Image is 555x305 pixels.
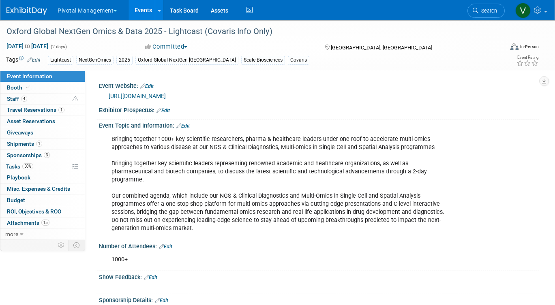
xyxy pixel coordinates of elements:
[36,141,42,147] span: 1
[7,96,27,102] span: Staff
[41,220,49,226] span: 15
[7,220,49,226] span: Attachments
[510,43,519,50] img: Format-Inperson.png
[0,71,85,82] a: Event Information
[0,127,85,138] a: Giveaways
[6,55,41,65] td: Tags
[460,42,539,54] div: Event Format
[7,84,32,91] span: Booth
[6,7,47,15] img: ExhibitDay
[7,197,25,203] span: Budget
[48,56,73,64] div: Lightcast
[27,57,41,63] a: Edit
[516,55,538,60] div: Event Rating
[54,240,69,250] td: Personalize Event Tab Strip
[50,44,67,49] span: (2 days)
[0,150,85,161] a: Sponsorships3
[6,163,33,170] span: Tasks
[7,174,30,181] span: Playbook
[467,4,505,18] a: Search
[331,45,432,51] span: [GEOGRAPHIC_DATA], [GEOGRAPHIC_DATA]
[155,298,168,303] a: Edit
[5,231,18,237] span: more
[7,118,55,124] span: Asset Reservations
[144,275,157,280] a: Edit
[515,3,531,18] img: Valerie Weld
[99,240,539,251] div: Number of Attendees:
[0,183,85,194] a: Misc. Expenses & Credits
[109,93,166,99] a: [URL][DOMAIN_NAME]
[7,186,70,192] span: Misc. Expenses & Credits
[99,271,539,282] div: Show Feedback:
[176,123,190,129] a: Edit
[142,43,191,51] button: Committed
[0,218,85,228] a: Attachments15
[76,56,114,64] div: NextGenOmics
[99,119,539,130] div: Event Topic and Information:
[7,73,52,79] span: Event Information
[24,43,31,49] span: to
[7,107,64,113] span: Travel Reservations
[99,104,539,115] div: Exhibitor Prospectus:
[21,96,27,102] span: 4
[7,152,50,158] span: Sponsorships
[159,244,172,250] a: Edit
[116,56,133,64] div: 2025
[478,8,497,14] span: Search
[0,172,85,183] a: Playbook
[0,82,85,93] a: Booth
[6,43,49,50] span: [DATE] [DATE]
[0,195,85,206] a: Budget
[241,56,285,64] div: Scale Biosciences
[7,141,42,147] span: Shipments
[99,294,539,305] div: Sponsorship Details:
[0,116,85,127] a: Asset Reservations
[22,163,33,169] span: 50%
[7,208,61,215] span: ROI, Objectives & ROO
[99,80,539,90] div: Event Website:
[69,240,85,250] td: Toggle Event Tabs
[0,139,85,149] a: Shipments1
[520,44,539,50] div: In-Person
[0,161,85,172] a: Tasks50%
[26,85,30,90] i: Booth reservation complete
[0,229,85,240] a: more
[135,56,238,64] div: Oxford Global NextGen [GEOGRAPHIC_DATA]
[140,83,154,89] a: Edit
[106,131,453,237] div: Bringing together 1000+ key scientific researchers, pharma & healthcare leaders under one roof to...
[288,56,309,64] div: Covaris
[0,94,85,105] a: Staff4
[156,108,170,113] a: Edit
[7,129,33,136] span: Giveaways
[44,152,50,158] span: 3
[0,105,85,115] a: Travel Reservations1
[73,96,78,103] span: Potential Scheduling Conflict -- at least one attendee is tagged in another overlapping event.
[0,206,85,217] a: ROI, Objectives & ROO
[58,107,64,113] span: 1
[106,252,453,268] div: 1000+
[4,24,493,39] div: Oxford Global NextGen Omics & Data 2025 - Lightcast (Covaris Info Only)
